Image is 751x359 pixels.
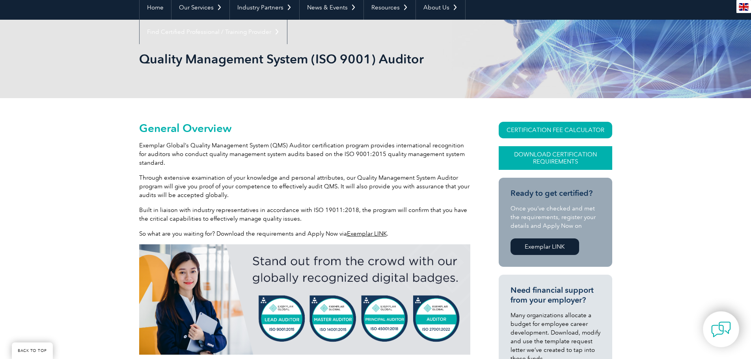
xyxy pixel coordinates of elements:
[140,20,287,44] a: Find Certified Professional / Training Provider
[511,188,600,198] h3: Ready to get certified?
[711,320,731,339] img: contact-chat.png
[511,285,600,305] h3: Need financial support from your employer?
[139,244,470,355] img: badges
[139,229,470,238] p: So what are you waiting for? Download the requirements and Apply Now via .
[139,51,442,67] h1: Quality Management System (ISO 9001) Auditor
[511,204,600,230] p: Once you’ve checked and met the requirements, register your details and Apply Now on
[511,238,579,255] a: Exemplar LINK
[739,3,749,11] img: en
[499,122,612,138] a: CERTIFICATION FEE CALCULATOR
[499,146,612,170] a: Download Certification Requirements
[139,122,470,134] h2: General Overview
[139,173,470,199] p: Through extensive examination of your knowledge and personal attributes, our Quality Management S...
[139,141,470,167] p: Exemplar Global’s Quality Management System (QMS) Auditor certification program provides internat...
[139,206,470,223] p: Built in liaison with industry representatives in accordance with ISO 19011:2018, the program wil...
[347,230,387,237] a: Exemplar LINK
[12,342,53,359] a: BACK TO TOP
